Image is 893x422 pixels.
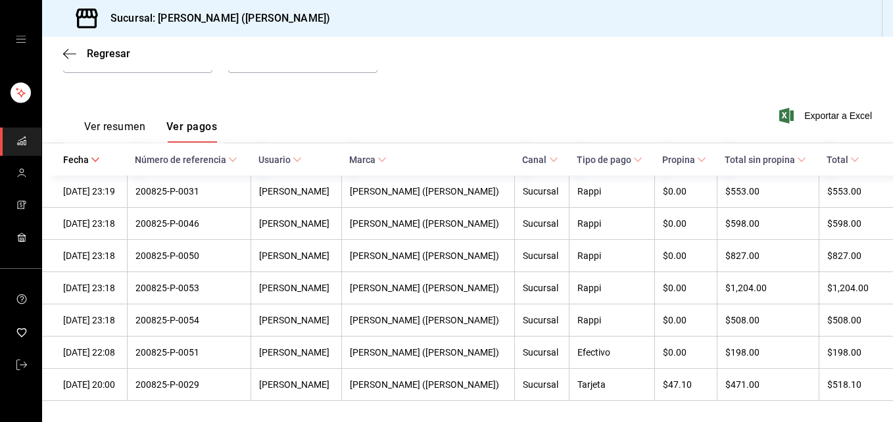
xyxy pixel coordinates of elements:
div: [DATE] 20:00 [63,379,119,390]
div: [DATE] 23:18 [63,315,119,325]
div: Rappi [577,315,646,325]
font: Usuario [258,154,291,165]
div: $518.10 [827,379,872,390]
div: [PERSON_NAME] ([PERSON_NAME]) [350,347,506,358]
div: Sucursal [523,347,561,358]
div: [PERSON_NAME] [259,186,333,197]
font: Marca [349,154,375,165]
div: $0.00 [663,186,709,197]
font: Total sin propina [725,154,795,165]
font: Exportar a Excel [804,110,872,121]
div: $0.00 [663,283,709,293]
div: Rappi [577,250,646,261]
div: [PERSON_NAME] [259,379,333,390]
div: 200825-P-0031 [135,186,243,197]
div: $198.00 [827,347,872,358]
div: $0.00 [663,347,709,358]
span: Fecha [63,154,100,165]
div: $0.00 [663,315,709,325]
div: [DATE] 22:08 [63,347,119,358]
div: [DATE] 23:18 [63,218,119,229]
div: $553.00 [725,186,811,197]
div: [PERSON_NAME] ([PERSON_NAME]) [350,283,506,293]
div: Sucursal [523,379,561,390]
span: Canal [522,154,558,165]
span: Regresar [87,47,130,60]
div: Tarjeta [577,379,646,390]
div: Sucursal [523,250,561,261]
div: Sucursal [523,186,561,197]
div: Pestañas de navegación [84,120,217,143]
div: Rappi [577,218,646,229]
div: $553.00 [827,186,872,197]
div: [DATE] 23:19 [63,186,119,197]
span: Propina [662,154,706,165]
div: $47.10 [663,379,709,390]
div: Efectivo [577,347,646,358]
div: Sucursal [523,283,561,293]
div: $1,204.00 [725,283,811,293]
div: $508.00 [725,315,811,325]
h3: Sucursal: [PERSON_NAME] ([PERSON_NAME]) [100,11,330,26]
span: Total sin propina [725,154,806,165]
span: Marca [349,154,387,165]
div: Sucursal [523,218,561,229]
span: Usuario [258,154,302,165]
div: [PERSON_NAME] ([PERSON_NAME]) [350,250,506,261]
div: [DATE] 23:18 [63,283,119,293]
div: [PERSON_NAME] [259,250,333,261]
button: Regresar [63,47,130,60]
div: 200825-P-0053 [135,283,243,293]
div: 200825-P-0050 [135,250,243,261]
div: 200825-P-0029 [135,379,243,390]
div: 200825-P-0046 [135,218,243,229]
button: Ver pagos [166,120,217,143]
div: $198.00 [725,347,811,358]
span: Tipo de pago [577,154,642,165]
font: Tipo de pago [577,154,631,165]
div: $0.00 [663,218,709,229]
div: $0.00 [663,250,709,261]
span: Número de referencia [135,154,237,165]
div: Sucursal [523,315,561,325]
font: Fecha [63,154,89,165]
button: Exportar a Excel [782,108,872,124]
font: Canal [522,154,546,165]
div: $598.00 [827,218,872,229]
div: [PERSON_NAME] ([PERSON_NAME]) [350,379,506,390]
div: [DATE] 23:18 [63,250,119,261]
div: [PERSON_NAME] ([PERSON_NAME]) [350,186,506,197]
div: $598.00 [725,218,811,229]
div: 200825-P-0051 [135,347,243,358]
div: [PERSON_NAME] [259,315,333,325]
div: [PERSON_NAME] [259,218,333,229]
div: [PERSON_NAME] [259,347,333,358]
button: cajón abierto [16,34,26,45]
div: [PERSON_NAME] ([PERSON_NAME]) [350,218,506,229]
div: $827.00 [725,250,811,261]
div: $827.00 [827,250,872,261]
font: Propina [662,154,695,165]
div: [PERSON_NAME] ([PERSON_NAME]) [350,315,506,325]
font: Ver resumen [84,120,145,133]
div: Rappi [577,186,646,197]
font: Total [827,154,848,165]
div: [PERSON_NAME] [259,283,333,293]
div: $1,204.00 [827,283,872,293]
div: Rappi [577,283,646,293]
div: $508.00 [827,315,872,325]
div: 200825-P-0054 [135,315,243,325]
div: $471.00 [725,379,811,390]
span: Total [827,154,859,165]
font: Número de referencia [135,154,226,165]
